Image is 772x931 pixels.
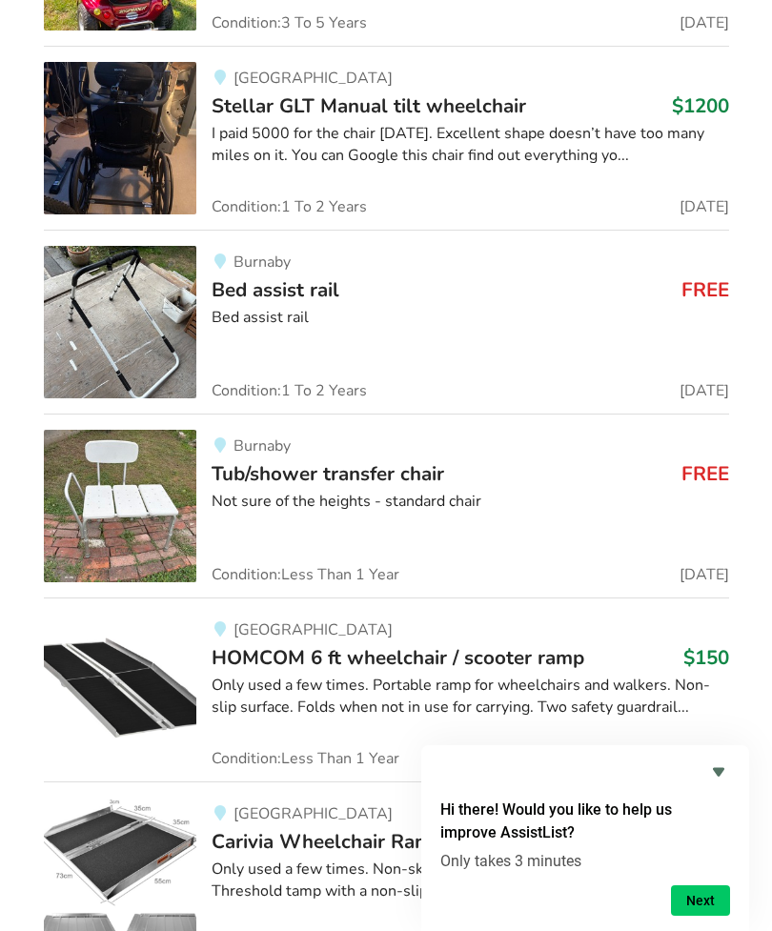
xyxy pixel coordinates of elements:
[680,15,729,30] span: [DATE]
[212,567,399,582] span: Condition: Less Than 1 Year
[440,799,730,844] h2: Hi there! Would you like to help us improve AssistList?
[681,277,729,302] h3: FREE
[234,803,393,824] span: [GEOGRAPHIC_DATA]
[680,383,729,398] span: [DATE]
[212,491,729,513] div: Not sure of the heights - standard chair
[671,885,730,916] button: Next question
[44,597,729,781] a: mobility-homcom 6 ft wheelchair / scooter ramp[GEOGRAPHIC_DATA]HOMCOM 6 ft wheelchair / scooter r...
[212,307,729,329] div: Bed assist rail
[44,246,196,398] img: bedroom equipment-bed assist rail
[44,62,196,214] img: mobility-stellar glt manual tilt wheelchair
[212,383,367,398] span: Condition: 1 To 2 Years
[234,435,291,456] span: Burnaby
[212,276,339,303] span: Bed assist rail
[234,252,291,273] span: Burnaby
[681,461,729,486] h3: FREE
[212,199,367,214] span: Condition: 1 To 2 Years
[683,645,729,670] h3: $150
[44,430,196,582] img: bathroom safety-tub/shower transfer chair
[212,460,444,487] span: Tub/shower transfer chair
[44,46,729,230] a: mobility-stellar glt manual tilt wheelchair [GEOGRAPHIC_DATA]Stellar GLT Manual tilt wheelchair$1...
[212,675,729,718] div: Only used a few times. Portable ramp for wheelchairs and walkers. Non-slip surface. Folds when no...
[680,567,729,582] span: [DATE]
[44,230,729,414] a: bedroom equipment-bed assist railBurnabyBed assist railFREEBed assist railCondition:1 To 2 Years[...
[212,644,584,671] span: HOMCOM 6 ft wheelchair / scooter ramp
[680,199,729,214] span: [DATE]
[212,123,729,167] div: I paid 5000 for the chair [DATE]. Excellent shape doesn’t have too many miles on it. You can Goog...
[212,751,399,766] span: Condition: Less Than 1 Year
[212,92,526,119] span: Stellar GLT Manual tilt wheelchair
[44,414,729,597] a: bathroom safety-tub/shower transfer chairBurnabyTub/shower transfer chairFREENot sure of the heig...
[212,859,729,902] div: Only used a few times. Non-skid aluminum ramp foldable with handle. Threshold tamp with a non-sli...
[212,828,484,855] span: Carivia Wheelchair Ramp 2FT
[44,614,196,766] img: mobility-homcom 6 ft wheelchair / scooter ramp
[440,760,730,916] div: Hi there! Would you like to help us improve AssistList?
[707,760,730,783] button: Hide survey
[234,619,393,640] span: [GEOGRAPHIC_DATA]
[234,68,393,89] span: [GEOGRAPHIC_DATA]
[440,852,730,870] p: Only takes 3 minutes
[672,93,729,118] h3: $1200
[212,15,367,30] span: Condition: 3 To 5 Years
